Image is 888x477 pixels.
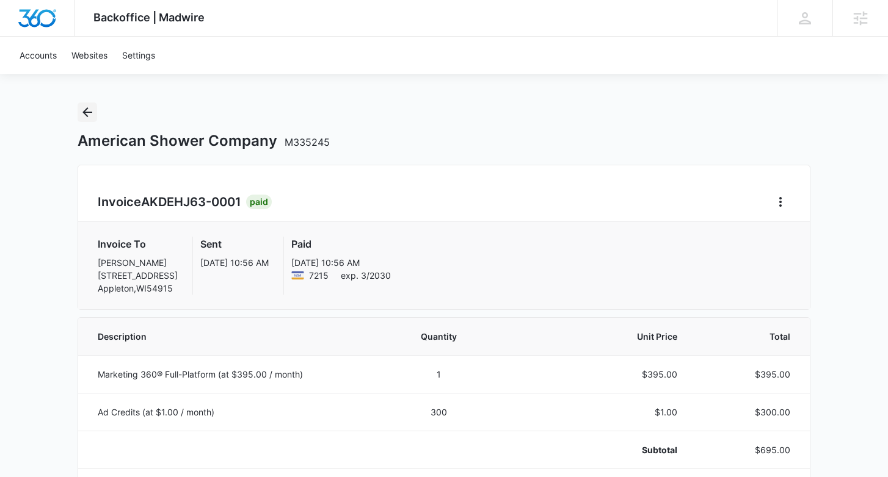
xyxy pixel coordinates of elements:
button: Home [771,192,790,212]
a: Accounts [12,37,64,74]
span: exp. 3/2030 [341,269,391,282]
p: $395.00 [509,368,677,381]
h3: Sent [200,237,269,251]
p: [PERSON_NAME] [STREET_ADDRESS] Appleton , WI 54915 [98,256,178,295]
span: Description [98,330,369,343]
h2: Invoice [98,193,246,211]
div: Paid [246,195,272,209]
p: Subtotal [509,443,677,456]
h1: American Shower Company [78,132,330,150]
p: $300.00 [707,406,790,418]
p: [DATE] 10:56 AM [291,256,391,269]
a: Websites [64,37,115,74]
td: 300 [384,393,494,431]
button: Back [78,102,97,122]
span: Quantity [398,330,479,343]
p: $695.00 [707,443,790,456]
h3: Invoice To [98,237,178,251]
span: Visa ending with [309,269,329,282]
p: [DATE] 10:56 AM [200,256,269,269]
p: $1.00 [509,406,677,418]
span: M335245 [285,136,330,148]
span: Unit Price [509,330,677,343]
a: Settings [115,37,162,74]
p: Ad Credits (at $1.00 / month) [98,406,369,418]
span: Total [707,330,790,343]
p: Marketing 360® Full-Platform (at $395.00 / month) [98,368,369,381]
td: 1 [384,355,494,393]
span: Backoffice | Madwire [93,11,205,24]
p: $395.00 [707,368,790,381]
h3: Paid [291,237,391,251]
span: AKDEHJ63-0001 [141,195,241,209]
